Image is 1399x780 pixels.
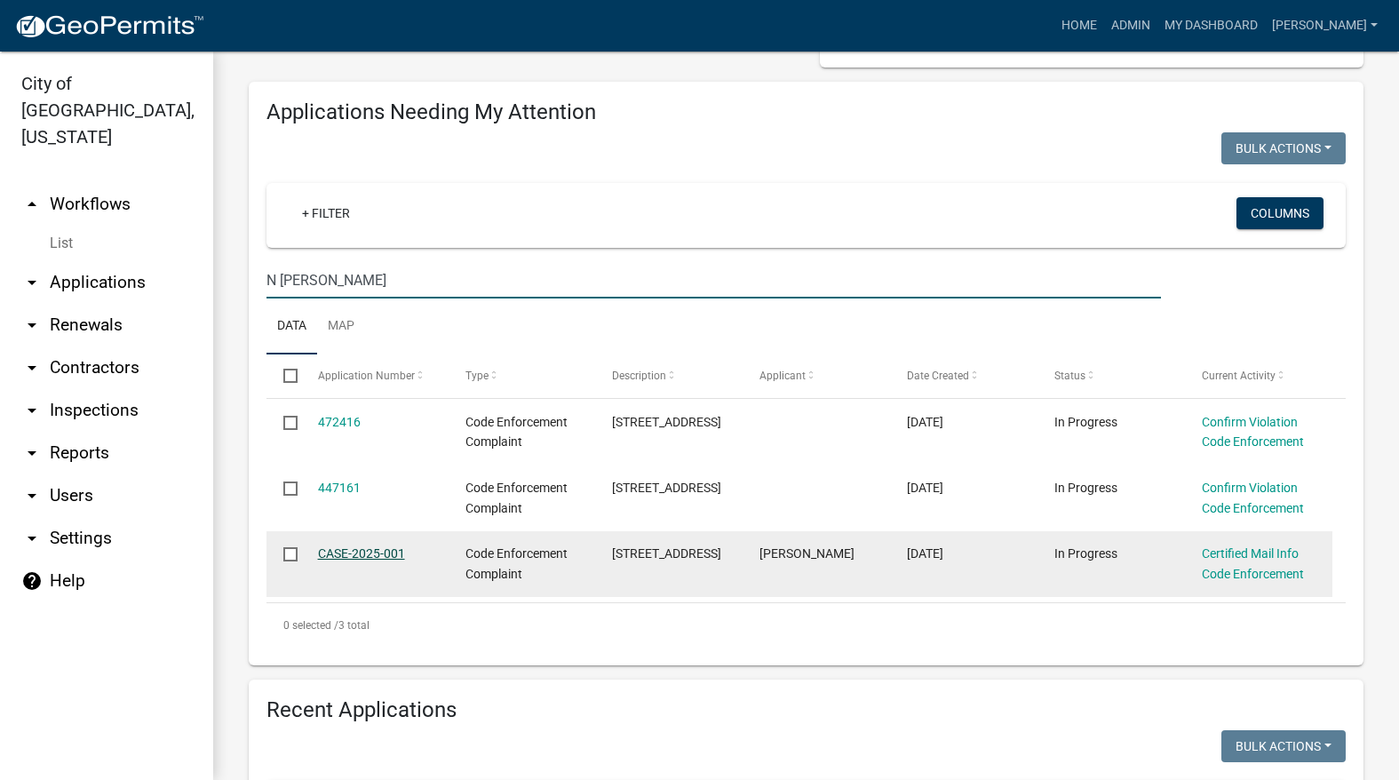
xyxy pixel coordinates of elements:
[21,528,43,549] i: arrow_drop_down
[1202,546,1304,581] a: Certified Mail Info Code Enforcement
[317,298,365,355] a: Map
[743,354,890,397] datatable-header-cell: Applicant
[612,481,721,495] span: 1215 N JEFFERSON WAY
[318,481,361,495] a: 447161
[283,619,338,632] span: 0 selected /
[21,272,43,293] i: arrow_drop_down
[465,481,568,515] span: Code Enforcement Complaint
[21,314,43,336] i: arrow_drop_down
[1054,9,1104,43] a: Home
[1202,481,1304,515] a: Confirm Violation Code Enforcement
[21,570,43,592] i: help
[318,415,361,429] a: 472416
[612,415,721,429] span: 1500 N JEFFERSON WAY
[612,370,666,382] span: Description
[266,262,1161,298] input: Search for applications
[907,415,943,429] span: 09/02/2025
[595,354,743,397] datatable-header-cell: Description
[612,546,721,561] span: 2512 N JEFFERSON WAY
[1202,370,1276,382] span: Current Activity
[266,603,1346,648] div: 3 total
[266,697,1346,723] h4: Recent Applications
[300,354,448,397] datatable-header-cell: Application Number
[759,546,855,561] span: Tara Bosteder
[318,546,405,561] a: CASE-2025-001
[266,298,317,355] a: Data
[266,354,300,397] datatable-header-cell: Select
[907,546,943,561] span: 12/30/2024
[318,370,415,382] span: Application Number
[907,481,943,495] span: 07/09/2025
[759,370,806,382] span: Applicant
[1265,9,1385,43] a: [PERSON_NAME]
[465,370,489,382] span: Type
[1054,415,1117,429] span: In Progress
[1054,370,1085,382] span: Status
[890,354,1037,397] datatable-header-cell: Date Created
[21,485,43,506] i: arrow_drop_down
[288,197,364,229] a: + Filter
[1037,354,1185,397] datatable-header-cell: Status
[1157,9,1265,43] a: My Dashboard
[1221,730,1346,762] button: Bulk Actions
[1236,197,1323,229] button: Columns
[465,415,568,450] span: Code Enforcement Complaint
[21,357,43,378] i: arrow_drop_down
[1185,354,1332,397] datatable-header-cell: Current Activity
[21,400,43,421] i: arrow_drop_down
[1054,481,1117,495] span: In Progress
[448,354,595,397] datatable-header-cell: Type
[21,442,43,464] i: arrow_drop_down
[1221,132,1346,164] button: Bulk Actions
[21,194,43,215] i: arrow_drop_up
[465,546,568,581] span: Code Enforcement Complaint
[1104,9,1157,43] a: Admin
[1054,546,1117,561] span: In Progress
[907,370,969,382] span: Date Created
[1202,415,1304,450] a: Confirm Violation Code Enforcement
[266,99,1346,125] h4: Applications Needing My Attention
